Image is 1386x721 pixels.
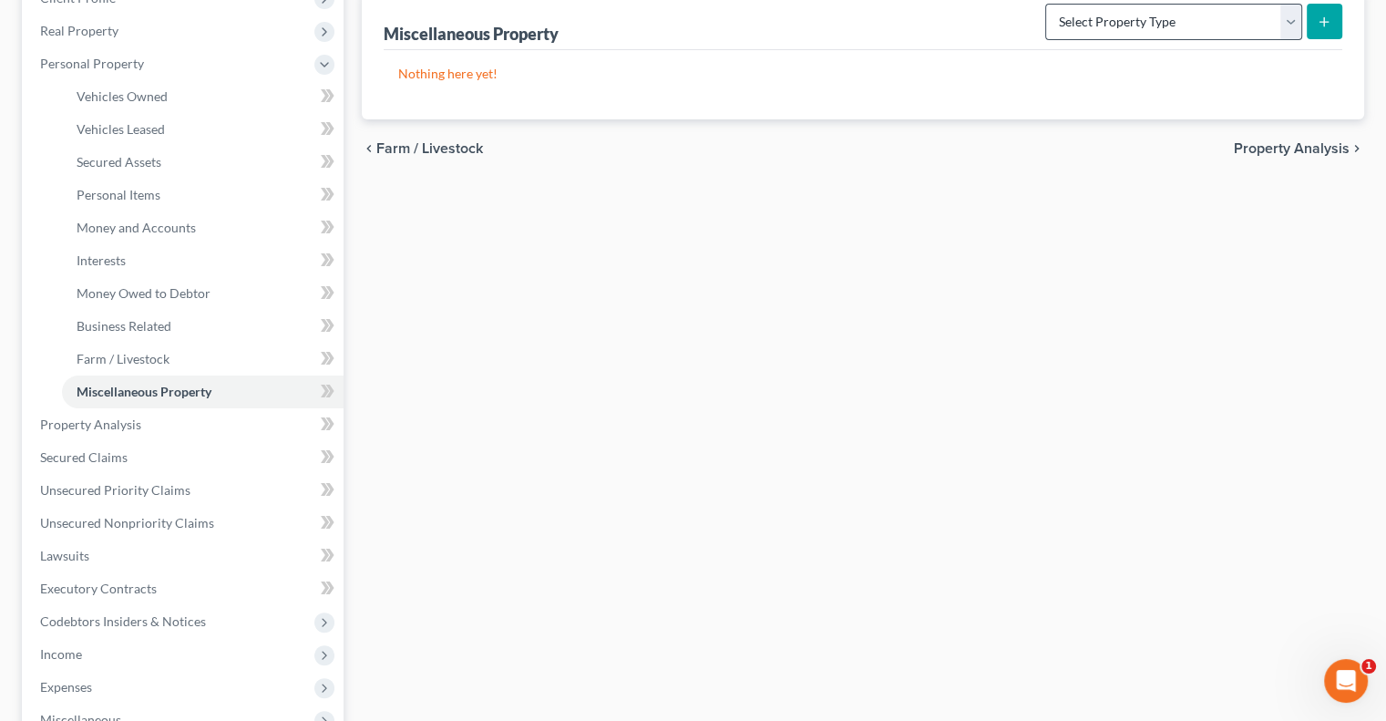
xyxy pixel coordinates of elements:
span: Codebtors Insiders & Notices [40,613,206,629]
span: 1 [1361,659,1376,674]
a: Lawsuits [26,540,344,572]
span: Secured Claims [40,449,128,465]
a: Business Related [62,310,344,343]
span: Interests [77,252,126,268]
a: Money Owed to Debtor [62,277,344,310]
a: Property Analysis [26,408,344,441]
a: Secured Claims [26,441,344,474]
a: Vehicles Owned [62,80,344,113]
span: Unsecured Nonpriority Claims [40,515,214,530]
span: Property Analysis [1234,141,1350,156]
div: Miscellaneous Property [384,23,559,45]
span: Unsecured Priority Claims [40,482,190,498]
p: Nothing here yet! [398,65,1328,83]
a: Farm / Livestock [62,343,344,376]
span: Money and Accounts [77,220,196,235]
span: Business Related [77,318,171,334]
span: Farm / Livestock [77,351,169,366]
span: Farm / Livestock [376,141,483,156]
a: Interests [62,244,344,277]
a: Unsecured Priority Claims [26,474,344,507]
a: Unsecured Nonpriority Claims [26,507,344,540]
span: Miscellaneous Property [77,384,211,399]
span: Money Owed to Debtor [77,285,210,301]
span: Vehicles Owned [77,88,168,104]
span: Lawsuits [40,548,89,563]
span: Property Analysis [40,417,141,432]
span: Real Property [40,23,118,38]
a: Secured Assets [62,146,344,179]
span: Personal Items [77,187,160,202]
button: Property Analysis chevron_right [1234,141,1364,156]
button: chevron_left Farm / Livestock [362,141,483,156]
span: Personal Property [40,56,144,71]
span: Income [40,646,82,662]
a: Executory Contracts [26,572,344,605]
span: Vehicles Leased [77,121,165,137]
a: Money and Accounts [62,211,344,244]
span: Secured Assets [77,154,161,170]
iframe: Intercom live chat [1324,659,1368,703]
span: Expenses [40,679,92,695]
i: chevron_right [1350,141,1364,156]
a: Vehicles Leased [62,113,344,146]
a: Personal Items [62,179,344,211]
span: Executory Contracts [40,581,157,596]
a: Miscellaneous Property [62,376,344,408]
i: chevron_left [362,141,376,156]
